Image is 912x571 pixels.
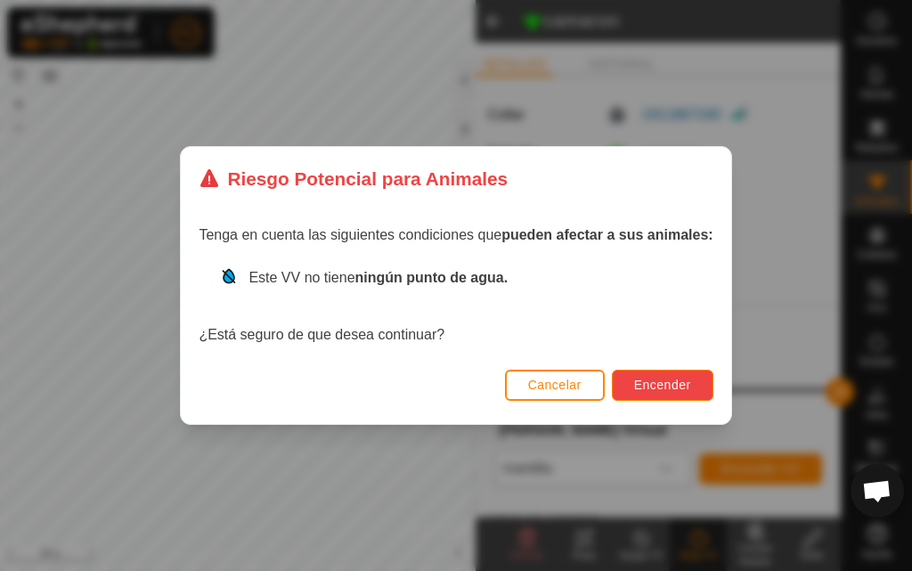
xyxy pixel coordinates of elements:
strong: ningún punto de agua. [355,270,509,285]
button: Cancelar [505,370,605,401]
span: Este VV no tiene [248,270,508,285]
div: ¿Está seguro de que desea continuar? [199,267,712,346]
span: Cancelar [528,378,582,392]
button: Encender [612,370,713,401]
div: Riesgo Potencial para Animales [199,165,508,192]
strong: pueden afectar a sus animales: [501,227,712,242]
span: Encender [634,378,691,392]
div: Chat abierto [851,464,904,518]
span: Tenga en cuenta las siguientes condiciones que [199,227,712,242]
